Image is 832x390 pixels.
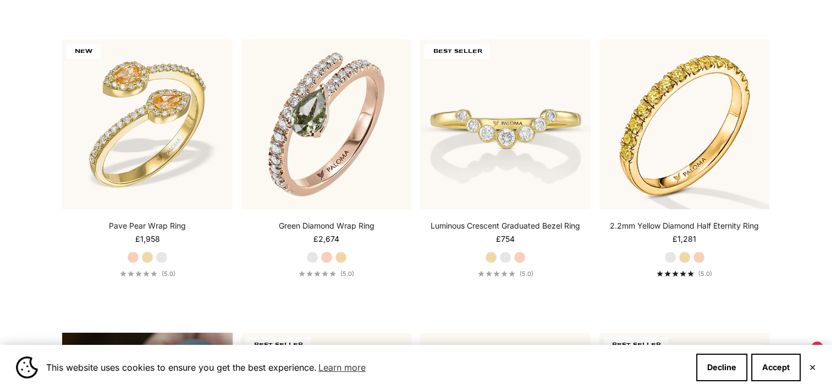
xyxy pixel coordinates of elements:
[317,359,367,376] a: Learn more
[610,220,759,231] a: 2.2mm Yellow Diamond Half Eternity Ring
[431,220,580,231] a: Luminous Crescent Graduated Bezel Ring
[16,356,38,378] img: Cookie banner
[657,270,694,277] div: 5.0 out of 5.0 stars
[604,337,669,353] span: BEST SELLER
[809,364,816,371] button: Close
[420,39,591,210] img: #YellowGold
[241,39,412,210] img: #RoseGold
[46,359,687,376] span: This website uses cookies to ensure you get the best experience.
[299,270,354,278] a: 5.0 out of 5.0 stars(5.0)
[135,234,160,245] sale-price: £1,958
[120,270,175,278] a: 5.0 out of 5.0 stars(5.0)
[120,270,157,277] div: 5.0 out of 5.0 stars
[599,39,770,210] img: #YellowGold
[279,220,374,231] a: Green Diamond Wrap Ring
[751,354,801,381] button: Accept
[62,39,233,210] img: #YellowGold
[109,220,186,231] a: Pave Pear Wrap Ring
[313,234,339,245] sale-price: £2,674
[425,44,489,59] span: BEST SELLER
[520,270,533,278] span: (5.0)
[162,270,175,278] span: (5.0)
[340,270,354,278] span: (5.0)
[67,44,101,59] span: NEW
[478,270,515,277] div: 5.0 out of 5.0 stars
[696,354,747,381] button: Decline
[698,270,712,278] span: (5.0)
[478,270,533,278] a: 5.0 out of 5.0 stars(5.0)
[246,337,311,353] span: BEST SELLER
[299,270,336,277] div: 5.0 out of 5.0 stars
[496,234,515,245] sale-price: £754
[673,234,696,245] sale-price: £1,281
[657,270,712,278] a: 5.0 out of 5.0 stars(5.0)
